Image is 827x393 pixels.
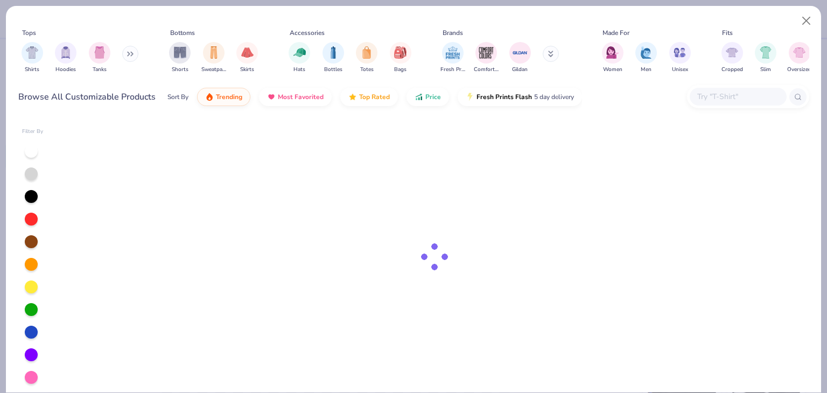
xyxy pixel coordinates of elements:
[755,42,776,74] button: filter button
[323,42,344,74] button: filter button
[512,66,528,74] span: Gildan
[407,88,449,106] button: Price
[55,42,76,74] button: filter button
[440,42,465,74] button: filter button
[89,42,110,74] button: filter button
[440,66,465,74] span: Fresh Prints
[22,42,43,74] div: filter for Shirts
[602,28,629,38] div: Made For
[360,66,374,74] span: Totes
[278,93,324,101] span: Most Favorited
[55,66,76,74] span: Hoodies
[216,93,242,101] span: Trending
[635,42,657,74] button: filter button
[25,66,39,74] span: Shirts
[394,46,406,59] img: Bags Image
[55,42,76,74] div: filter for Hoodies
[361,46,373,59] img: Totes Image
[641,66,651,74] span: Men
[324,66,342,74] span: Bottles
[60,46,72,59] img: Hoodies Image
[793,46,805,59] img: Oversized Image
[443,28,463,38] div: Brands
[606,46,619,59] img: Women Image
[293,46,306,59] img: Hats Image
[474,42,499,74] div: filter for Comfort Colors
[208,46,220,59] img: Sweatpants Image
[796,11,817,31] button: Close
[167,92,188,102] div: Sort By
[94,46,106,59] img: Tanks Image
[22,28,36,38] div: Tops
[93,66,107,74] span: Tanks
[289,42,310,74] button: filter button
[476,93,532,101] span: Fresh Prints Flash
[669,42,691,74] button: filter button
[512,45,528,61] img: Gildan Image
[390,42,411,74] button: filter button
[356,42,377,74] button: filter button
[236,42,258,74] div: filter for Skirts
[787,66,811,74] span: Oversized
[721,66,743,74] span: Cropped
[289,42,310,74] div: filter for Hats
[722,28,733,38] div: Fits
[721,42,743,74] div: filter for Cropped
[672,66,688,74] span: Unisex
[726,46,738,59] img: Cropped Image
[602,42,623,74] div: filter for Women
[241,46,254,59] img: Skirts Image
[474,42,499,74] button: filter button
[696,90,779,103] input: Try "T-Shirt"
[240,66,254,74] span: Skirts
[22,128,44,136] div: Filter By
[174,46,186,59] img: Shorts Image
[458,88,582,106] button: Fresh Prints Flash5 day delivery
[534,91,574,103] span: 5 day delivery
[170,28,195,38] div: Bottoms
[669,42,691,74] div: filter for Unisex
[89,42,110,74] div: filter for Tanks
[509,42,531,74] div: filter for Gildan
[602,42,623,74] button: filter button
[293,66,305,74] span: Hats
[721,42,743,74] button: filter button
[267,93,276,101] img: most_fav.gif
[356,42,377,74] div: filter for Totes
[445,45,461,61] img: Fresh Prints Image
[394,66,407,74] span: Bags
[760,66,771,74] span: Slim
[787,42,811,74] button: filter button
[674,46,686,59] img: Unisex Image
[640,46,652,59] img: Men Image
[755,42,776,74] div: filter for Slim
[340,88,398,106] button: Top Rated
[787,42,811,74] div: filter for Oversized
[425,93,441,101] span: Price
[26,46,38,59] img: Shirts Image
[201,42,226,74] div: filter for Sweatpants
[201,66,226,74] span: Sweatpants
[466,93,474,101] img: flash.gif
[509,42,531,74] button: filter button
[22,42,43,74] button: filter button
[327,46,339,59] img: Bottles Image
[197,88,250,106] button: Trending
[323,42,344,74] div: filter for Bottles
[169,42,191,74] button: filter button
[474,66,499,74] span: Comfort Colors
[359,93,390,101] span: Top Rated
[348,93,357,101] img: TopRated.gif
[635,42,657,74] div: filter for Men
[390,42,411,74] div: filter for Bags
[259,88,332,106] button: Most Favorited
[169,42,191,74] div: filter for Shorts
[201,42,226,74] button: filter button
[290,28,325,38] div: Accessories
[478,45,494,61] img: Comfort Colors Image
[205,93,214,101] img: trending.gif
[760,46,772,59] img: Slim Image
[440,42,465,74] div: filter for Fresh Prints
[172,66,188,74] span: Shorts
[603,66,622,74] span: Women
